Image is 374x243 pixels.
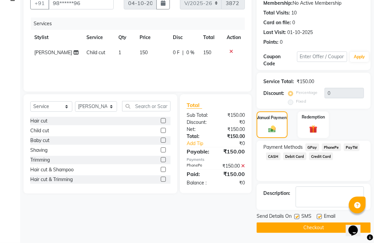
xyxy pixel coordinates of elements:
[309,152,333,160] span: Credit Card
[223,30,245,45] th: Action
[257,213,292,221] span: Send Details On
[187,102,202,109] span: Total
[216,179,250,186] div: ₹0
[182,140,221,147] a: Add Tip
[216,170,250,178] div: ₹150.00
[182,179,216,186] div: Balance :
[173,49,180,56] span: 0 F
[283,152,306,160] span: Debit Card
[263,190,290,197] div: Description:
[182,170,216,178] div: Paid:
[182,163,216,170] div: PhonePe
[256,115,288,121] label: Manual Payment
[344,143,360,151] span: PayTM
[30,176,73,183] div: Hair cut & Trimming
[301,213,311,221] span: SMS
[263,19,291,26] div: Card on file:
[257,222,371,233] button: Checkout
[263,90,284,97] div: Discount:
[221,140,250,147] div: ₹0
[296,98,306,104] label: Fixed
[199,30,223,45] th: Total
[182,119,216,126] div: Discount:
[30,147,47,154] div: Shaving
[182,133,216,140] div: Total:
[169,30,199,45] th: Disc
[216,147,250,155] div: ₹150.00
[287,29,313,36] div: 01-10-2025
[266,125,278,134] img: _cash.svg
[182,112,216,119] div: Sub Total:
[307,124,320,134] img: _gift.svg
[34,49,72,56] span: [PERSON_NAME]
[297,51,347,62] input: Enter Offer / Coupon Code
[30,137,49,144] div: Baby cut
[302,114,325,120] label: Redemption
[118,49,121,56] span: 1
[30,30,82,45] th: Stylist
[182,126,216,133] div: Net:
[263,144,303,151] span: Payment Methods
[305,143,319,151] span: GPay
[291,9,297,16] div: 10
[324,213,335,221] span: Email
[292,19,295,26] div: 0
[350,52,369,62] button: Apply
[86,49,105,56] span: Child cut
[31,18,250,30] div: Services
[296,90,317,96] label: Percentage
[280,39,283,46] div: 0
[263,29,286,36] div: Last Visit:
[182,147,216,155] div: Payable:
[122,101,171,111] input: Search or Scan
[216,119,250,126] div: ₹0
[216,126,250,133] div: ₹150.00
[322,143,341,151] span: PhonePe
[263,53,297,67] div: Coupon Code
[30,117,47,125] div: Hair cut
[82,30,115,45] th: Service
[216,163,250,170] div: ₹150.00
[140,49,148,56] span: 150
[297,78,314,85] div: ₹150.00
[30,127,49,134] div: Child cut
[346,216,367,236] iframe: chat widget
[187,157,245,163] div: Payments
[266,152,280,160] span: CASH
[136,30,169,45] th: Price
[263,9,290,16] div: Total Visits:
[216,112,250,119] div: ₹150.00
[263,78,294,85] div: Service Total:
[203,49,211,56] span: 150
[114,30,136,45] th: Qty
[186,49,194,56] span: 0 %
[263,39,278,46] div: Points:
[182,49,184,56] span: |
[30,157,50,164] div: Trimming
[216,133,250,140] div: ₹150.00
[30,166,74,173] div: Hair cut & Shampoo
